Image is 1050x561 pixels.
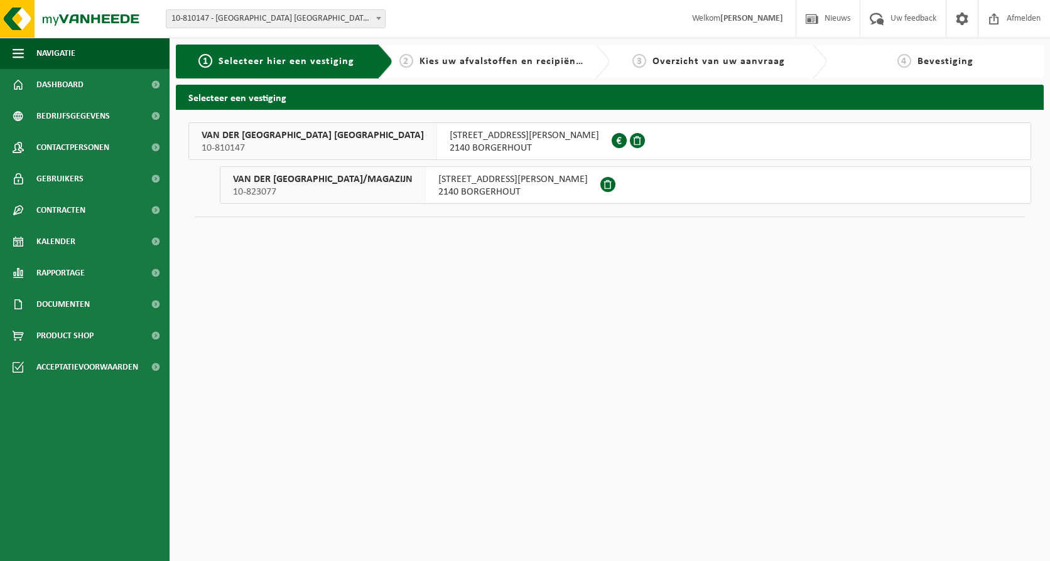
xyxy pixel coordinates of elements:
[450,129,599,142] span: [STREET_ADDRESS][PERSON_NAME]
[36,69,84,100] span: Dashboard
[36,289,90,320] span: Documenten
[188,122,1031,160] button: VAN DER [GEOGRAPHIC_DATA] [GEOGRAPHIC_DATA] 10-810147 [STREET_ADDRESS][PERSON_NAME]2140 BORGERHOUT
[36,257,85,289] span: Rapportage
[220,166,1031,204] button: VAN DER [GEOGRAPHIC_DATA]/MAGAZIJN 10-823077 [STREET_ADDRESS][PERSON_NAME]2140 BORGERHOUT
[233,186,413,198] span: 10-823077
[202,129,424,142] span: VAN DER [GEOGRAPHIC_DATA] [GEOGRAPHIC_DATA]
[897,54,911,68] span: 4
[219,56,354,67] span: Selecteer hier een vestiging
[36,195,85,226] span: Contracten
[198,54,212,68] span: 1
[36,163,84,195] span: Gebruikers
[36,100,110,132] span: Bedrijfsgegevens
[419,56,592,67] span: Kies uw afvalstoffen en recipiënten
[36,351,138,383] span: Acceptatievoorwaarden
[233,173,413,186] span: VAN DER [GEOGRAPHIC_DATA]/MAGAZIJN
[632,54,646,68] span: 3
[917,56,973,67] span: Bevestiging
[720,14,783,23] strong: [PERSON_NAME]
[438,173,588,186] span: [STREET_ADDRESS][PERSON_NAME]
[166,9,386,28] span: 10-810147 - VAN DER VALK HOTEL ANTWERPEN NV - BORGERHOUT
[438,186,588,198] span: 2140 BORGERHOUT
[166,10,385,28] span: 10-810147 - VAN DER VALK HOTEL ANTWERPEN NV - BORGERHOUT
[202,142,424,154] span: 10-810147
[176,85,1044,109] h2: Selecteer een vestiging
[36,132,109,163] span: Contactpersonen
[36,320,94,351] span: Product Shop
[652,56,785,67] span: Overzicht van uw aanvraag
[36,226,75,257] span: Kalender
[36,38,75,69] span: Navigatie
[399,54,413,68] span: 2
[450,142,599,154] span: 2140 BORGERHOUT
